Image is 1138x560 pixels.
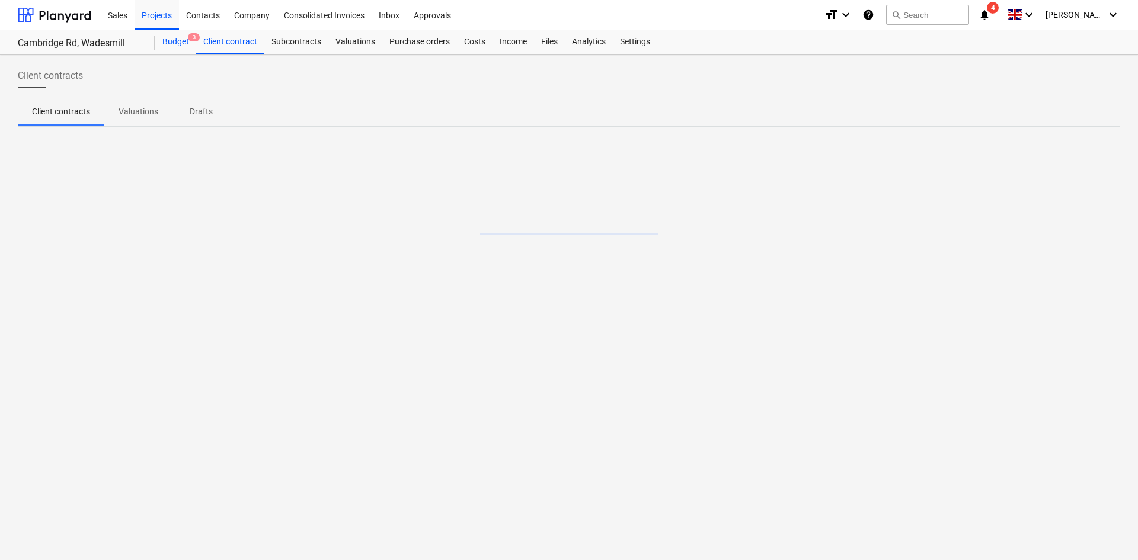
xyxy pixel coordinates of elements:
[862,8,874,22] i: Knowledge base
[1079,503,1138,560] iframe: Chat Widget
[32,105,90,118] p: Client contracts
[328,30,382,54] a: Valuations
[188,33,200,41] span: 3
[534,30,565,54] a: Files
[457,30,493,54] a: Costs
[1106,8,1120,22] i: keyboard_arrow_down
[187,105,215,118] p: Drafts
[886,5,969,25] button: Search
[264,30,328,54] a: Subcontracts
[891,10,901,20] span: search
[155,30,196,54] div: Budget
[18,69,83,83] span: Client contracts
[1022,8,1036,22] i: keyboard_arrow_down
[839,8,853,22] i: keyboard_arrow_down
[196,30,264,54] a: Client contract
[382,30,457,54] a: Purchase orders
[979,8,990,22] i: notifications
[565,30,613,54] a: Analytics
[613,30,657,54] a: Settings
[1046,10,1105,20] span: [PERSON_NAME]
[824,8,839,22] i: format_size
[493,30,534,54] a: Income
[18,37,141,50] div: Cambridge Rd, Wadesmill
[155,30,196,54] a: Budget3
[987,2,999,14] span: 4
[119,105,158,118] p: Valuations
